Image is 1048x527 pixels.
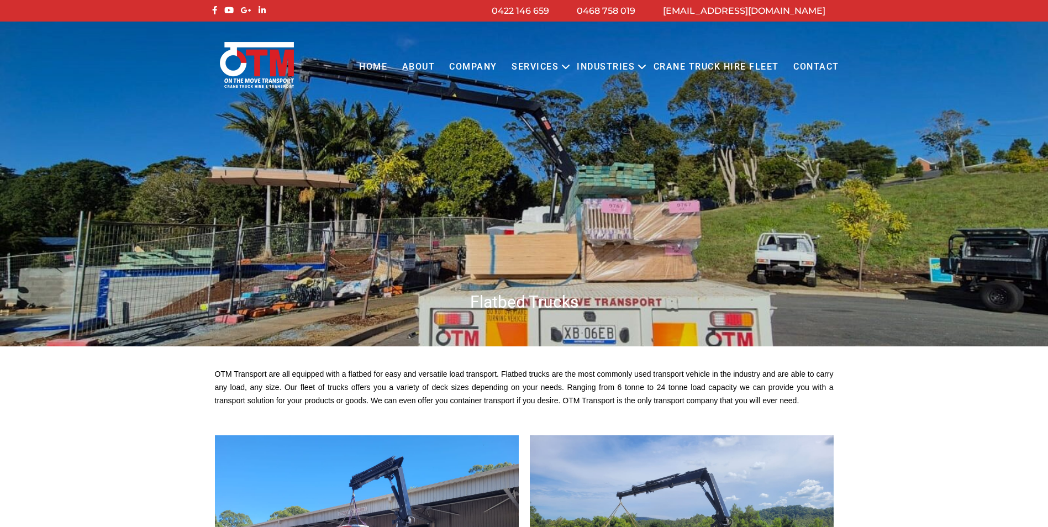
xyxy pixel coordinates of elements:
[646,52,786,82] a: Crane Truck Hire Fleet
[504,52,566,82] a: Services
[577,6,635,16] a: 0468 758 019
[394,52,442,82] a: About
[663,6,825,16] a: [EMAIL_ADDRESS][DOMAIN_NAME]
[218,41,296,89] img: Otmtransport
[442,52,504,82] a: COMPANY
[786,52,846,82] a: Contact
[215,368,834,407] p: OTM Transport are all equipped with a flatbed for easy and versatile load transport. Flatbed truc...
[352,52,394,82] a: Home
[492,6,549,16] a: 0422 146 659
[209,291,839,313] h1: Flatbed Trucks
[570,52,642,82] a: Industries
